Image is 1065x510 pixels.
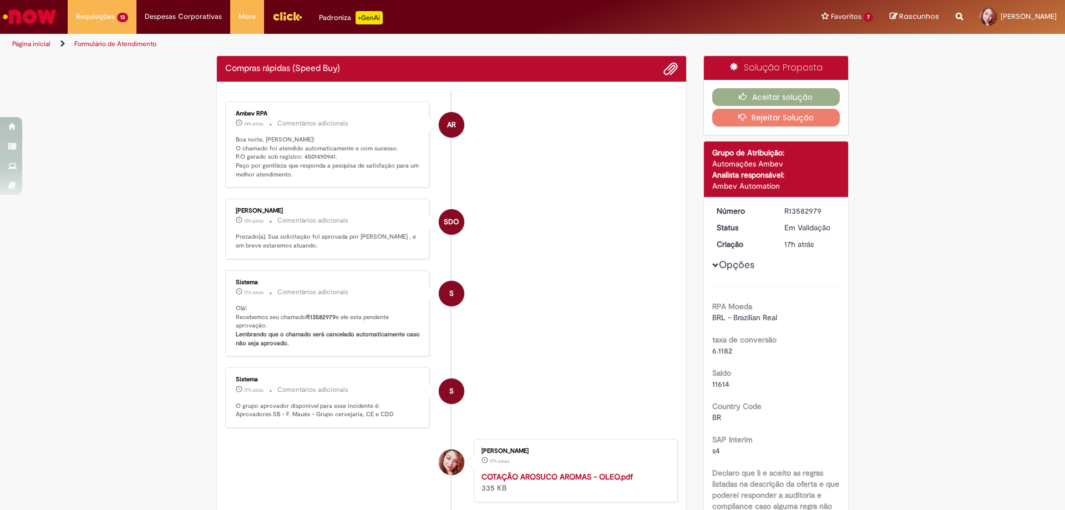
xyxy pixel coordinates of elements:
p: Prezado(a), Sua solicitação foi aprovada por [PERSON_NAME] , e em breve estaremos atuando. [236,233,420,250]
div: Solução Proposta [704,56,849,80]
div: Padroniza [319,11,383,24]
div: Ambev RPA [236,110,420,117]
span: BRL - Brazilian Real [712,312,777,322]
time: 30/09/2025 16:48:24 [490,458,509,464]
div: 30/09/2025 16:48:33 [784,239,836,250]
b: Lembrando que o chamado será cancelado automaticamente caso não seja aprovado. [236,330,422,347]
span: 6.1182 [712,346,732,356]
ul: Trilhas de página [8,34,702,54]
div: Ambev Automation [712,180,840,191]
span: AR [447,112,456,138]
div: Em Validação [784,222,836,233]
span: S [449,280,454,307]
span: Requisições [76,11,115,22]
div: Ambev RPA [439,112,464,138]
span: 17h atrás [244,289,263,296]
time: 30/09/2025 19:49:05 [244,120,263,127]
a: Formulário de Atendimento [74,39,156,48]
div: Sistema [236,279,420,286]
img: click_logo_yellow_360x200.png [272,8,302,24]
b: RPA Moeda [712,301,752,311]
span: 17h atrás [784,239,814,249]
span: Rascunhos [899,11,939,22]
p: Olá! Recebemos seu chamado e ele esta pendente aprovação. [236,304,420,348]
h2: Compras rápidas (Speed Buy) Histórico de tíquete [225,64,340,74]
time: 30/09/2025 16:48:46 [244,289,263,296]
div: System [439,281,464,306]
span: 7 [864,13,873,22]
span: SDO [444,209,459,235]
a: Página inicial [12,39,50,48]
span: 15h atrás [244,218,263,224]
small: Comentários adicionais [277,119,348,128]
dt: Número [708,205,777,216]
b: taxa de conversão [712,335,777,345]
div: [PERSON_NAME] [236,208,420,214]
span: 17h atrás [244,387,263,393]
b: SAP Interim [712,435,753,445]
time: 30/09/2025 16:48:40 [244,387,263,393]
div: Sistema [236,376,420,383]
dt: Criação [708,239,777,250]
span: More [239,11,256,22]
div: Automações Ambev [712,158,840,169]
span: 14h atrás [244,120,263,127]
span: Despesas Corporativas [145,11,222,22]
p: Boa noite, [PERSON_NAME]! O chamado foi atendido automaticamente e com sucesso. P.O gerado sob re... [236,135,420,179]
img: ServiceNow [1,6,58,28]
p: +GenAi [356,11,383,24]
div: 335 KB [481,471,666,493]
small: Comentários adicionais [277,287,348,297]
div: Sergio De Oliveira Leite Neto [439,209,464,235]
span: BR [712,412,721,422]
a: Rascunhos [890,12,939,22]
button: Rejeitar Solução [712,109,840,127]
b: Saldo [712,368,731,378]
span: 11614 [712,379,729,389]
a: COTAÇÃO AROSUCO AROMAS - OLEO.pdf [481,472,633,482]
div: Luana Dinelly Oliveira Freire [439,450,464,475]
span: Favoritos [831,11,861,22]
div: Analista responsável: [712,169,840,180]
time: 30/09/2025 16:48:33 [784,239,814,249]
small: Comentários adicionais [277,216,348,225]
div: Grupo de Atribuição: [712,147,840,158]
span: S [449,378,454,405]
span: 13 [117,13,128,22]
time: 30/09/2025 18:21:15 [244,218,263,224]
button: Adicionar anexos [663,62,678,76]
p: O grupo aprovador disponível para esse incidente é: Aprovadores SB - F. Maués - Grupo cervejaria,... [236,402,420,419]
button: Aceitar solução [712,88,840,106]
span: 17h atrás [490,458,509,464]
div: System [439,378,464,404]
dt: Status [708,222,777,233]
small: Comentários adicionais [277,385,348,395]
span: s4 [712,446,720,456]
b: Country Code [712,401,762,411]
div: [PERSON_NAME] [481,448,666,455]
span: [PERSON_NAME] [1001,12,1057,21]
div: R13582979 [784,205,836,216]
b: R13582979 [306,313,336,321]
